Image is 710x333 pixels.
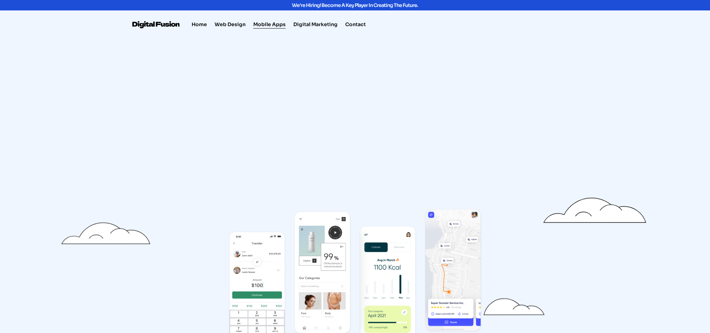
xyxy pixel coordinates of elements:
a: Web Design [215,20,246,29]
a: Home [192,20,207,29]
div: We're hiring! Become a key player in creating the future. [177,3,533,8]
a: Digital Marketing [293,20,338,29]
a: Mobile Apps [253,20,286,29]
a: Contact [345,20,366,29]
